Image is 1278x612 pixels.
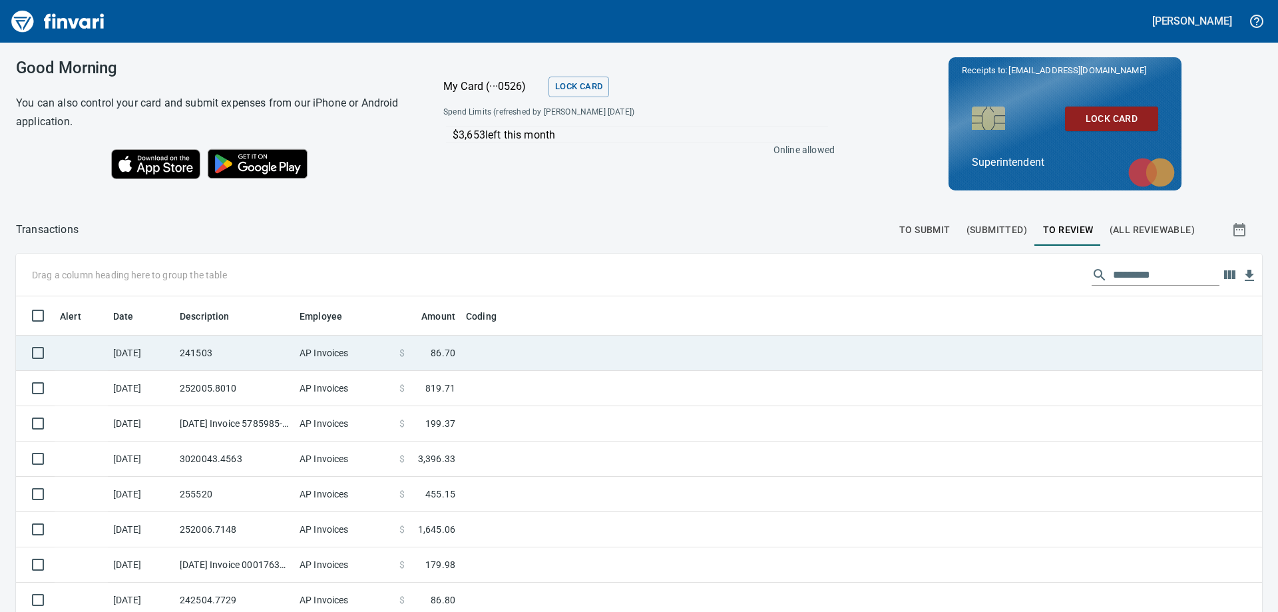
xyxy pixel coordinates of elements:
[399,382,405,395] span: $
[899,222,951,238] span: To Submit
[60,308,99,324] span: Alert
[108,406,174,442] td: [DATE]
[399,346,405,360] span: $
[966,222,1027,238] span: (Submitted)
[8,5,108,37] img: Finvari
[294,371,394,406] td: AP Invoices
[300,308,342,324] span: Employee
[466,308,514,324] span: Coding
[16,94,410,131] h6: You can also control your card and submit expenses from our iPhone or Android application.
[1219,214,1262,246] button: Show transactions within a particular date range
[443,79,543,95] p: My Card (···0526)
[16,222,79,238] nav: breadcrumb
[399,593,405,607] span: $
[421,308,455,324] span: Amount
[108,512,174,547] td: [DATE]
[431,593,455,607] span: 86.80
[1076,111,1148,127] span: Lock Card
[399,558,405,571] span: $
[180,308,230,324] span: Description
[418,452,455,465] span: 3,396.33
[113,308,151,324] span: Date
[174,406,294,442] td: [DATE] Invoice 5785985-000 from EquipmentShare (1-30678)
[453,127,828,143] p: $3,653 left this month
[111,149,200,179] img: Download on the App Store
[425,487,455,501] span: 455.15
[425,417,455,430] span: 199.37
[180,308,247,324] span: Description
[1219,265,1239,285] button: Choose columns to display
[113,308,134,324] span: Date
[425,382,455,395] span: 819.71
[60,308,81,324] span: Alert
[1239,266,1259,286] button: Download Table
[1152,14,1232,28] h5: [PERSON_NAME]
[294,512,394,547] td: AP Invoices
[32,268,227,282] p: Drag a column heading here to group the table
[200,142,315,186] img: Get it on Google Play
[174,442,294,477] td: 3020043.4563
[1149,11,1235,31] button: [PERSON_NAME]
[972,154,1158,170] p: Superintendent
[16,59,410,77] h3: Good Morning
[108,477,174,512] td: [DATE]
[1043,222,1094,238] span: To Review
[425,558,455,571] span: 179.98
[555,79,602,95] span: Lock Card
[431,346,455,360] span: 86.70
[466,308,497,324] span: Coding
[294,336,394,371] td: AP Invoices
[404,308,455,324] span: Amount
[443,106,734,119] span: Spend Limits (refreshed by [PERSON_NAME] [DATE])
[1122,151,1181,194] img: mastercard.svg
[418,523,455,536] span: 1,645.06
[300,308,359,324] span: Employee
[174,547,294,583] td: [DATE] Invoice 000176331 from HAULAWAY STORAGE CONTAINERS, INC (1-24591)
[174,477,294,512] td: 255520
[548,77,609,97] button: Lock Card
[174,371,294,406] td: 252005.8010
[294,442,394,477] td: AP Invoices
[16,222,79,238] p: Transactions
[399,417,405,430] span: $
[1007,64,1147,77] span: [EMAIL_ADDRESS][DOMAIN_NAME]
[294,547,394,583] td: AP Invoices
[399,523,405,536] span: $
[433,143,835,156] p: Online allowed
[399,452,405,465] span: $
[174,336,294,371] td: 241503
[108,442,174,477] td: [DATE]
[1065,107,1158,131] button: Lock Card
[399,487,405,501] span: $
[1110,222,1195,238] span: (All Reviewable)
[108,371,174,406] td: [DATE]
[962,64,1168,77] p: Receipts to:
[294,406,394,442] td: AP Invoices
[108,547,174,583] td: [DATE]
[294,477,394,512] td: AP Invoices
[174,512,294,547] td: 252006.7148
[108,336,174,371] td: [DATE]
